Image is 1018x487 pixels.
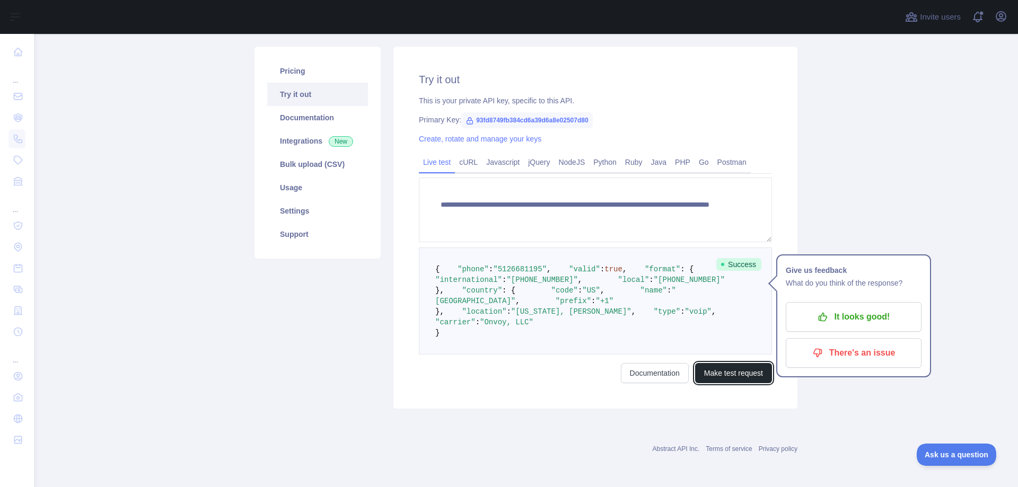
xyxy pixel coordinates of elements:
[604,265,622,273] span: true
[582,286,600,295] span: "US"
[480,318,533,326] span: "Onvoy, LLC"
[786,338,922,368] button: There's an issue
[647,154,671,171] a: Java
[786,277,922,289] p: What do you think of the response?
[645,265,680,273] span: "format"
[654,307,680,316] span: "type"
[329,136,353,147] span: New
[622,265,627,273] span: ,
[461,112,593,128] span: 93fd8749fb384cd6a39d6a8e02507d80
[556,297,591,305] span: "prefix"
[786,264,922,277] h1: Give us feedback
[569,265,600,273] span: "valid"
[680,307,684,316] span: :
[267,129,368,153] a: Integrations New
[695,363,772,383] button: Make test request
[591,297,595,305] span: :
[903,8,963,25] button: Invite users
[547,265,551,273] span: ,
[502,286,515,295] span: : {
[462,307,506,316] span: "location"
[506,276,577,284] span: "[PHONE_NUMBER]"
[267,223,368,246] a: Support
[794,344,914,362] p: There's an issue
[8,64,25,85] div: ...
[671,154,695,171] a: PHP
[618,276,649,284] span: "local"
[462,286,502,295] span: "country"
[435,318,476,326] span: "carrier"
[712,307,716,316] span: ,
[267,59,368,83] a: Pricing
[654,276,725,284] span: "[PHONE_NUMBER]"
[511,307,631,316] span: "[US_STATE], [PERSON_NAME]"
[419,135,541,143] a: Create, rotate and manage your keys
[419,72,772,87] h2: Try it out
[551,286,577,295] span: "code"
[920,11,961,23] span: Invite users
[435,329,440,337] span: }
[649,276,653,284] span: :
[515,297,520,305] span: ,
[794,308,914,326] p: It looks good!
[589,154,621,171] a: Python
[435,265,440,273] span: {
[267,83,368,106] a: Try it out
[493,265,547,273] span: "5126681195"
[713,154,751,171] a: Postman
[667,286,671,295] span: :
[267,176,368,199] a: Usage
[595,297,613,305] span: "+1"
[476,318,480,326] span: :
[489,265,493,273] span: :
[502,276,506,284] span: :
[621,154,647,171] a: Ruby
[631,307,636,316] span: ,
[680,265,694,273] span: : {
[716,258,761,271] span: Success
[458,265,489,273] span: "phone"
[267,199,368,223] a: Settings
[482,154,524,171] a: Javascript
[685,307,712,316] span: "voip"
[455,154,482,171] a: cURL
[554,154,589,171] a: NodeJS
[695,154,713,171] a: Go
[419,154,455,171] a: Live test
[578,276,582,284] span: ,
[706,445,752,453] a: Terms of service
[600,286,604,295] span: ,
[640,286,667,295] span: "name"
[786,302,922,332] button: It looks good!
[653,445,700,453] a: Abstract API Inc.
[8,343,25,365] div: ...
[419,114,772,125] div: Primary Key:
[506,307,511,316] span: :
[267,153,368,176] a: Bulk upload (CSV)
[917,444,997,466] iframe: Toggle Customer Support
[435,276,502,284] span: "international"
[578,286,582,295] span: :
[524,154,554,171] a: jQuery
[8,193,25,214] div: ...
[435,307,444,316] span: },
[600,265,604,273] span: :
[621,363,689,383] a: Documentation
[267,106,368,129] a: Documentation
[759,445,797,453] a: Privacy policy
[435,286,444,295] span: },
[419,95,772,106] div: This is your private API key, specific to this API.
